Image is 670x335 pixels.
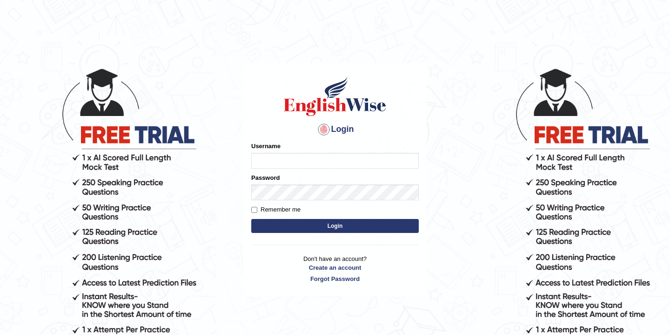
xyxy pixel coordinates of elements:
label: Remember me [251,205,301,214]
h4: Login [251,122,419,137]
input: Remember me [251,207,257,213]
label: Password [251,173,280,182]
p: Don't have an account? [251,254,419,283]
a: Create an account [251,263,419,272]
img: Logo of English Wise sign in for intelligent practice with AI [282,75,388,117]
button: Login [251,219,419,233]
label: Username [251,142,281,150]
a: Forgot Password [251,274,419,283]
